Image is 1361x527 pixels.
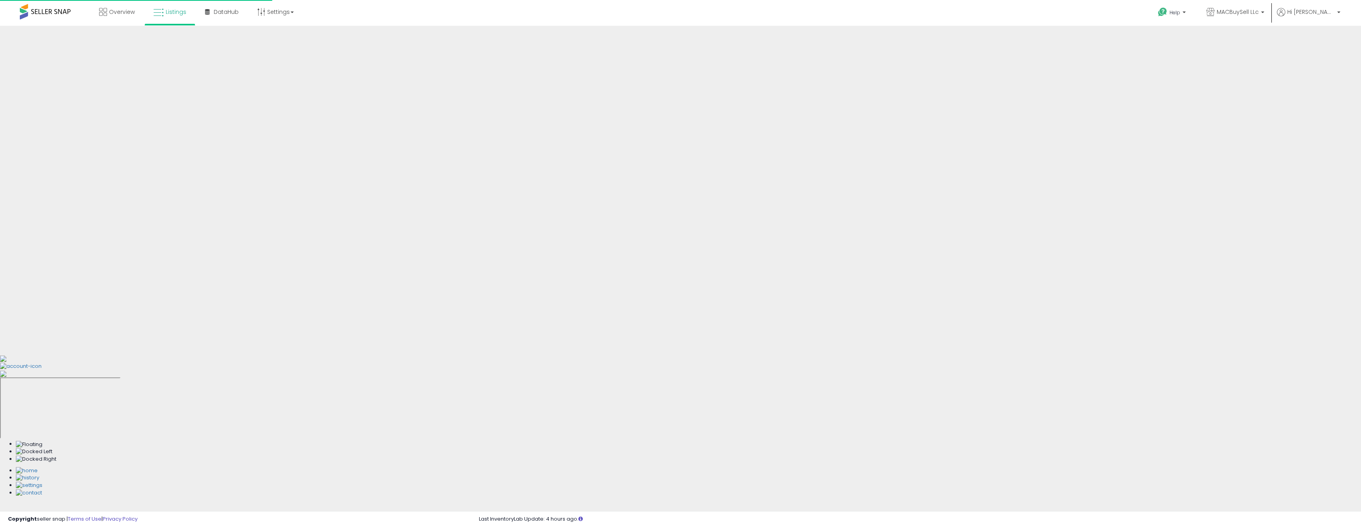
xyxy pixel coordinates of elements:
a: Hi [PERSON_NAME] [1277,8,1340,26]
span: Help [1170,9,1180,16]
img: Docked Left [16,448,52,456]
span: DataHub [214,8,239,16]
i: Get Help [1158,7,1168,17]
span: Hi [PERSON_NAME] [1287,8,1335,16]
a: Help [1152,1,1194,26]
span: Listings [166,8,186,16]
img: Home [16,467,38,475]
img: History [16,474,39,482]
span: Overview [109,8,135,16]
img: Contact [16,489,42,497]
img: Floating [16,441,42,448]
img: Settings [16,482,42,489]
img: Docked Right [16,456,56,463]
span: MACBuySell LLc [1217,8,1259,16]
